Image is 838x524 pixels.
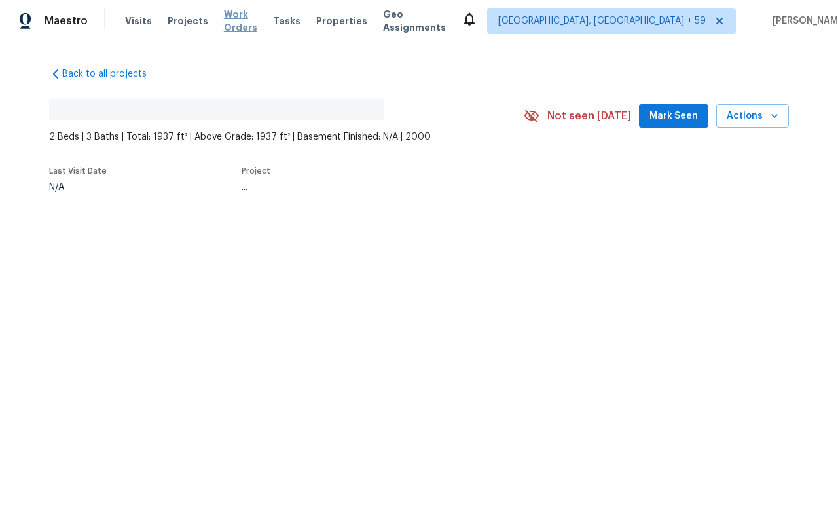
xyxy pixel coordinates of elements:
[498,14,706,28] span: [GEOGRAPHIC_DATA], [GEOGRAPHIC_DATA] + 59
[383,8,446,34] span: Geo Assignments
[547,109,631,122] span: Not seen [DATE]
[125,14,152,28] span: Visits
[45,14,88,28] span: Maestro
[49,130,524,143] span: 2 Beds | 3 Baths | Total: 1937 ft² | Above Grade: 1937 ft² | Basement Finished: N/A | 2000
[224,8,257,34] span: Work Orders
[49,183,107,192] div: N/A
[242,167,270,175] span: Project
[168,14,208,28] span: Projects
[639,104,708,128] button: Mark Seen
[727,108,778,124] span: Actions
[273,16,301,26] span: Tasks
[242,183,493,192] div: ...
[716,104,789,128] button: Actions
[316,14,367,28] span: Properties
[49,167,107,175] span: Last Visit Date
[49,67,175,81] a: Back to all projects
[649,108,698,124] span: Mark Seen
